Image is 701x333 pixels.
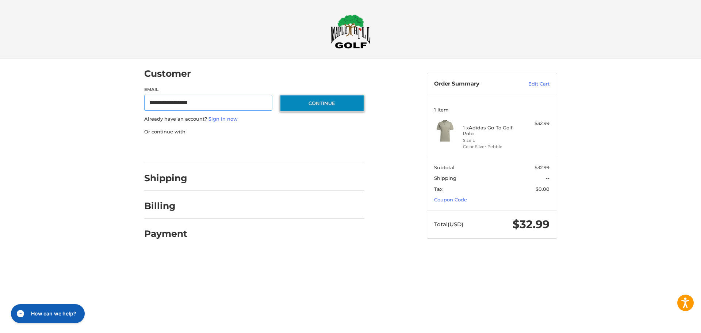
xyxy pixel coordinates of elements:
[144,173,187,184] h2: Shipping
[144,200,187,212] h2: Billing
[7,302,87,326] iframe: Gorgias live chat messenger
[463,137,519,144] li: Size L
[546,175,549,181] span: --
[434,197,467,203] a: Coupon Code
[434,107,549,113] h3: 1 Item
[463,144,519,150] li: Color Silver Pebble
[536,186,549,192] span: $0.00
[144,128,364,136] p: Or continue with
[142,143,196,156] iframe: PayPal-paypal
[434,186,443,192] span: Tax
[280,95,364,111] button: Continue
[144,86,273,93] label: Email
[434,221,463,228] span: Total (USD)
[144,116,364,123] p: Already have an account?
[434,175,456,181] span: Shipping
[265,143,320,156] iframe: PayPal-venmo
[330,14,371,49] img: Maple Hill Golf
[535,164,549,170] span: $32.99
[434,164,455,170] span: Subtotal
[521,120,549,127] div: $32.99
[144,228,187,239] h2: Payment
[204,143,258,156] iframe: PayPal-paylater
[434,80,513,88] h3: Order Summary
[463,125,519,137] h4: 1 x Adidas Go-To Golf Polo
[144,68,191,79] h2: Customer
[513,217,549,231] span: $32.99
[208,116,238,122] a: Sign in now
[513,80,549,88] a: Edit Cart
